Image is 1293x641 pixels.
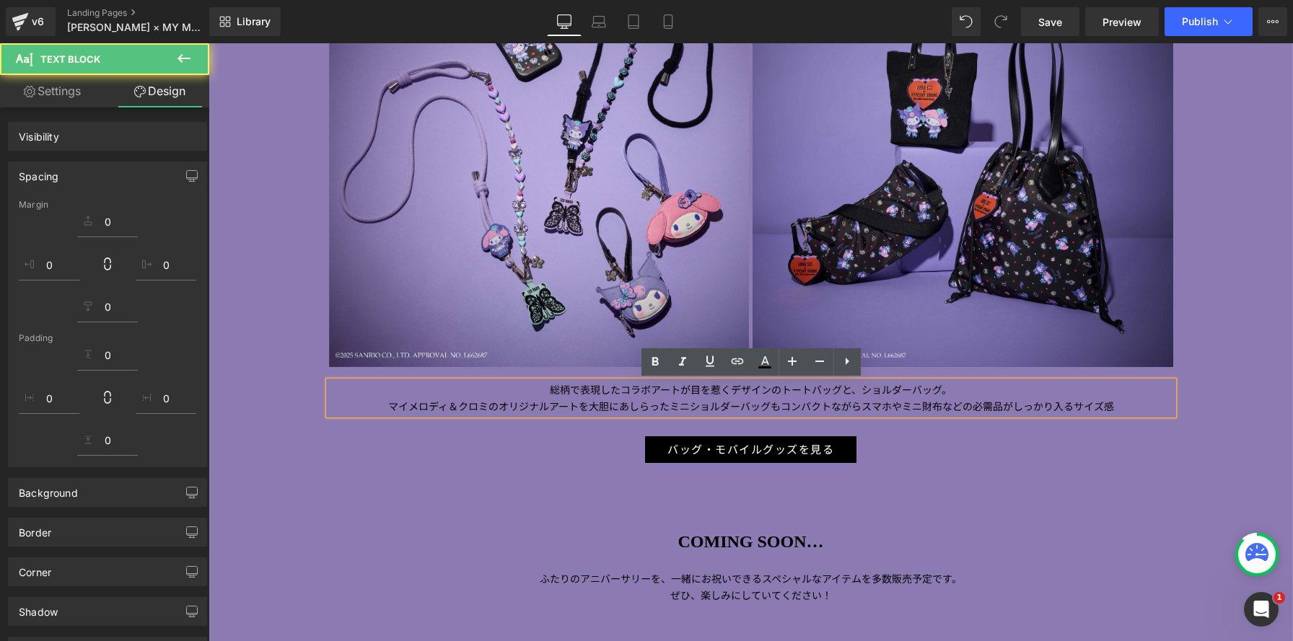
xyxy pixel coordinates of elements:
div: Padding [19,333,196,343]
div: Spacing [19,162,58,182]
input: 0 [136,384,196,414]
div: v6 [29,12,47,31]
input: 0 [19,384,79,414]
a: New Library [209,7,281,36]
iframe: Intercom live chat [1244,592,1279,627]
input: 0 [77,207,138,237]
div: Background [19,479,78,499]
input: 0 [77,292,138,322]
a: Mobile [651,7,685,36]
span: Preview [1103,14,1141,30]
a: Desktop [547,7,582,36]
input: 0 [77,425,138,456]
input: 0 [77,340,138,371]
a: Preview [1085,7,1159,36]
span: コンパクトながらスマホやミニ財布などの必需品がしっかり入るサイズ感 [572,355,906,370]
strong: COMING SOON… [469,489,615,508]
span: 1 [1274,592,1285,604]
span: [PERSON_NAME] × MY MELODY &amp; [PERSON_NAME] [67,22,206,33]
a: バッグ・モバイルグッズを見る [437,393,648,420]
span: マイメロディ＆クロミのオリジナルアートを大胆にあしらったミニショルダーバッグも [180,355,572,370]
input: 0 [19,250,79,280]
span: Text Block [40,53,100,65]
span: Save [1038,14,1062,30]
button: Publish [1165,7,1253,36]
div: Margin [19,200,196,210]
span: Library [237,15,271,28]
button: More [1258,7,1287,36]
span: 総柄で表現したコラボアートが目を惹くデザインのトートバッグと、ショルダーバッグ。 [341,339,743,353]
a: v6 [6,7,56,36]
a: Design [108,75,212,107]
span: バッグ・モバイルグッズを見る [459,397,626,415]
div: Border [19,518,51,539]
span: ふたりのアニバーサリーを、一緒にお祝いできるスペシャルなアイテムを多数販売予定です。 [331,528,753,542]
a: Tablet [616,7,651,36]
a: Landing Pages [67,7,233,19]
div: Corner [19,558,51,578]
input: 0 [136,250,196,280]
a: Laptop [582,7,616,36]
div: Visibility [19,123,59,143]
button: Redo [986,7,1015,36]
button: Undo [952,7,981,36]
span: ぜひ、楽しみにしていてください！ [462,544,623,559]
div: Shadow [19,598,58,618]
span: Publish [1182,16,1218,27]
